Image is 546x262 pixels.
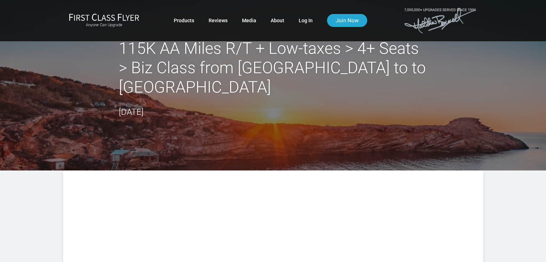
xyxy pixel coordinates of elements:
[174,14,194,27] a: Products
[69,13,139,21] img: First Class Flyer
[119,107,144,117] time: [DATE]
[119,39,428,97] h2: 115K AA Miles R/T + Low-taxes > 4+ Seats > Biz Class from [GEOGRAPHIC_DATA] to to [GEOGRAPHIC_DATA]
[69,23,139,28] small: Anyone Can Upgrade
[69,13,139,28] a: First Class FlyerAnyone Can Upgrade
[299,14,313,27] a: Log In
[271,14,284,27] a: About
[327,14,367,27] a: Join Now
[209,14,228,27] a: Reviews
[242,14,256,27] a: Media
